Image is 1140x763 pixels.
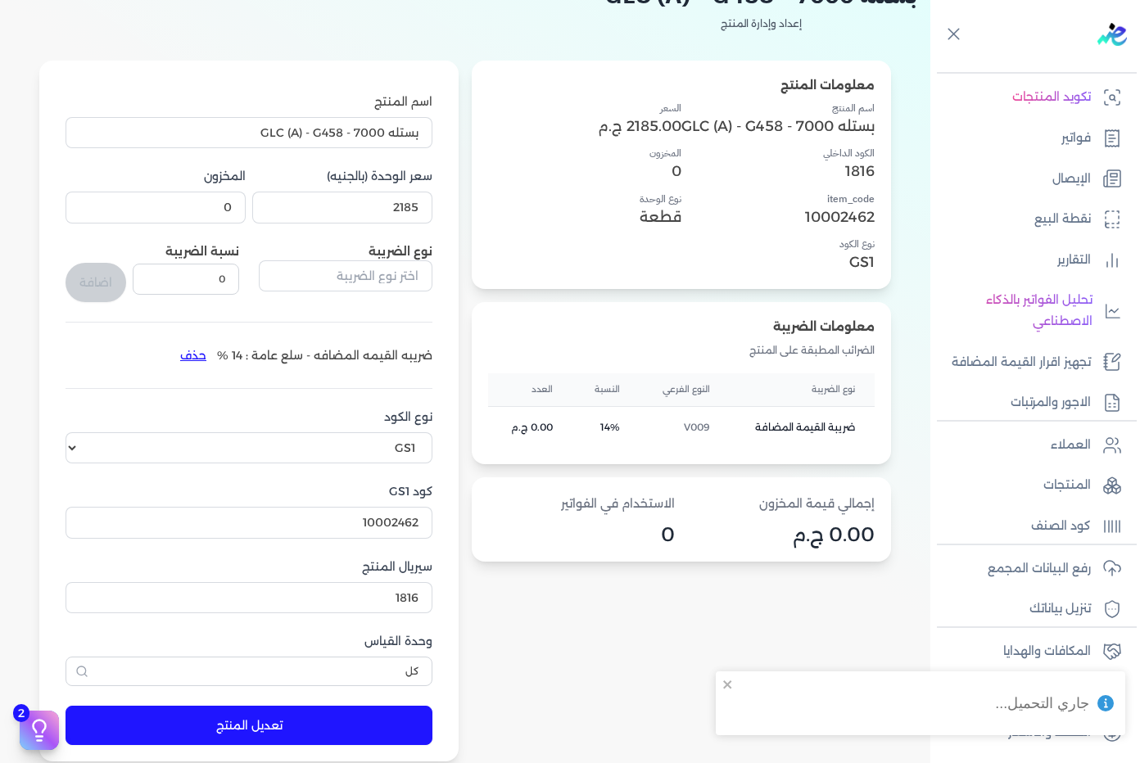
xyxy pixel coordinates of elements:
[930,386,1130,420] a: الاجور والمرتبات
[681,115,875,137] p: بستله 7000 - GLC (A) - G458
[1057,250,1091,271] p: التقارير
[66,657,432,686] input: نوع الوحدة
[165,244,239,259] label: نسبة الضريبة
[488,524,675,545] p: 0
[488,340,875,361] p: الضرائب المطبقة على المنتج
[66,409,432,426] label: نوع الكود
[681,251,875,273] p: GS1
[988,558,1091,580] p: رفع البيانات المجمع
[681,160,875,182] p: 1816
[1061,128,1091,149] p: فواتير
[488,101,681,115] h4: السعر
[995,693,1089,714] div: جاري التحميل...
[66,633,432,650] label: وحدة القياس
[604,13,917,34] p: إعداد وإدارة المنتج
[780,78,875,93] span: معلومات المنتج
[1052,169,1091,190] p: الإيصال
[1003,641,1091,662] p: المكافات والهدايا
[681,101,875,115] h4: اسم المنتج
[20,711,59,750] button: 2
[681,192,875,206] h4: item_code
[930,345,1130,380] a: تجهيز اقرار القيمة المضافة
[939,290,1092,332] p: تحليل الفواتير بالذكاء الاصطناعي
[930,552,1130,586] a: رفع البيانات المجمع
[930,468,1130,503] a: المنتجات
[730,373,875,406] th: نوع الضريبة
[930,162,1130,196] a: الإيصال
[488,192,681,206] h4: نوع الوحدة
[252,168,432,185] label: سعر الوحدة (بالجنيه)
[252,192,432,223] input: 00000
[1029,598,1091,620] p: تنزيل بياناتك
[1097,23,1127,46] img: logo
[66,582,432,613] input: ادخل كود المنتج لديك
[688,524,875,545] p: 0.00 ج.م
[681,146,875,160] h4: الكود الداخلي
[930,592,1130,626] a: تنزيل بياناتك
[681,206,875,228] p: 10002462
[259,260,432,298] button: اختر نوع الضريبة
[1012,87,1091,108] p: تكويد المنتجات
[722,678,734,691] button: close
[488,373,572,406] th: العدد
[930,283,1130,338] a: تحليل الفواتير بالذكاء الاصطناعي
[488,115,681,137] p: 2185.00 ج.م
[13,704,29,722] span: 2
[488,494,675,515] p: الاستخدام في الفواتير
[1031,516,1091,537] p: كود الصنف
[259,260,432,291] input: اختر نوع الضريبة
[170,342,217,368] button: حذف
[66,168,246,185] label: المخزون
[930,80,1130,115] a: تكويد المنتجات
[66,706,432,745] button: تعديل المنتج
[930,634,1130,669] a: المكافات والهدايا
[66,93,432,111] label: اسم المنتج
[749,420,855,435] div: ضريبة القيمة المضافة
[1051,435,1091,456] p: العملاء
[592,420,620,435] div: 14%
[930,509,1130,544] a: كود الصنف
[688,494,875,515] p: إجمالي قيمة المخزون
[66,558,432,576] label: سيريال المنتج
[488,146,681,160] h4: المخزون
[773,319,875,334] span: معلومات الضريبة
[930,121,1130,156] a: فواتير
[66,483,432,500] label: كود GS1
[66,117,432,148] input: اكتب اسم المنتج هنا
[930,202,1130,237] a: نقطة البيع
[170,342,432,368] li: ضريبه القيمه المضافه - سلع عامة : 14 %
[369,244,432,259] label: نوع الضريبة
[1034,209,1091,230] p: نقطة البيع
[659,420,710,435] div: V009
[930,428,1130,463] a: العملاء
[488,206,681,228] p: قطعة
[66,192,246,223] input: 00000
[66,507,432,538] input: كود GS1
[1043,475,1091,496] p: المنتجات
[488,160,681,182] p: 0
[930,243,1130,278] a: التقارير
[508,420,553,435] div: 0.00 ج.م
[572,373,640,406] th: النسبة
[952,352,1091,373] p: تجهيز اقرار القيمة المضافة
[640,373,730,406] th: النوع الفرعي
[1011,392,1091,413] p: الاجور والمرتبات
[681,237,875,251] h4: نوع الكود
[133,264,239,295] input: نسبة الضريبة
